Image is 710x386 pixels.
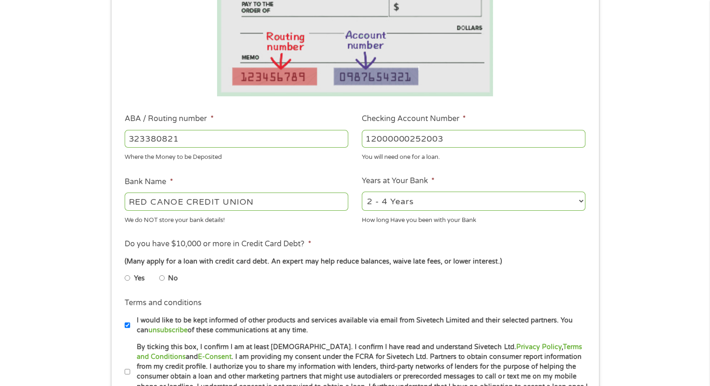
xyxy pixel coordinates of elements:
[362,176,435,186] label: Years at Your Bank
[134,273,145,284] label: Yes
[125,130,348,148] input: 263177916
[137,343,582,361] a: Terms and Conditions
[168,273,178,284] label: No
[125,239,311,249] label: Do you have $10,000 or more in Credit Card Debt?
[362,212,585,225] div: How long Have you been with your Bank
[362,150,585,162] div: You will need one for a loan.
[125,114,213,124] label: ABA / Routing number
[148,326,188,334] a: unsubscribe
[125,257,585,267] div: (Many apply for a loan with credit card debt. An expert may help reduce balances, waive late fees...
[125,212,348,225] div: We do NOT store your bank details!
[362,130,585,148] input: 345634636
[125,298,202,308] label: Terms and conditions
[198,353,232,361] a: E-Consent
[125,177,173,187] label: Bank Name
[516,343,561,351] a: Privacy Policy
[362,114,466,124] label: Checking Account Number
[130,315,588,336] label: I would like to be kept informed of other products and services available via email from Sivetech...
[125,150,348,162] div: Where the Money to be Deposited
